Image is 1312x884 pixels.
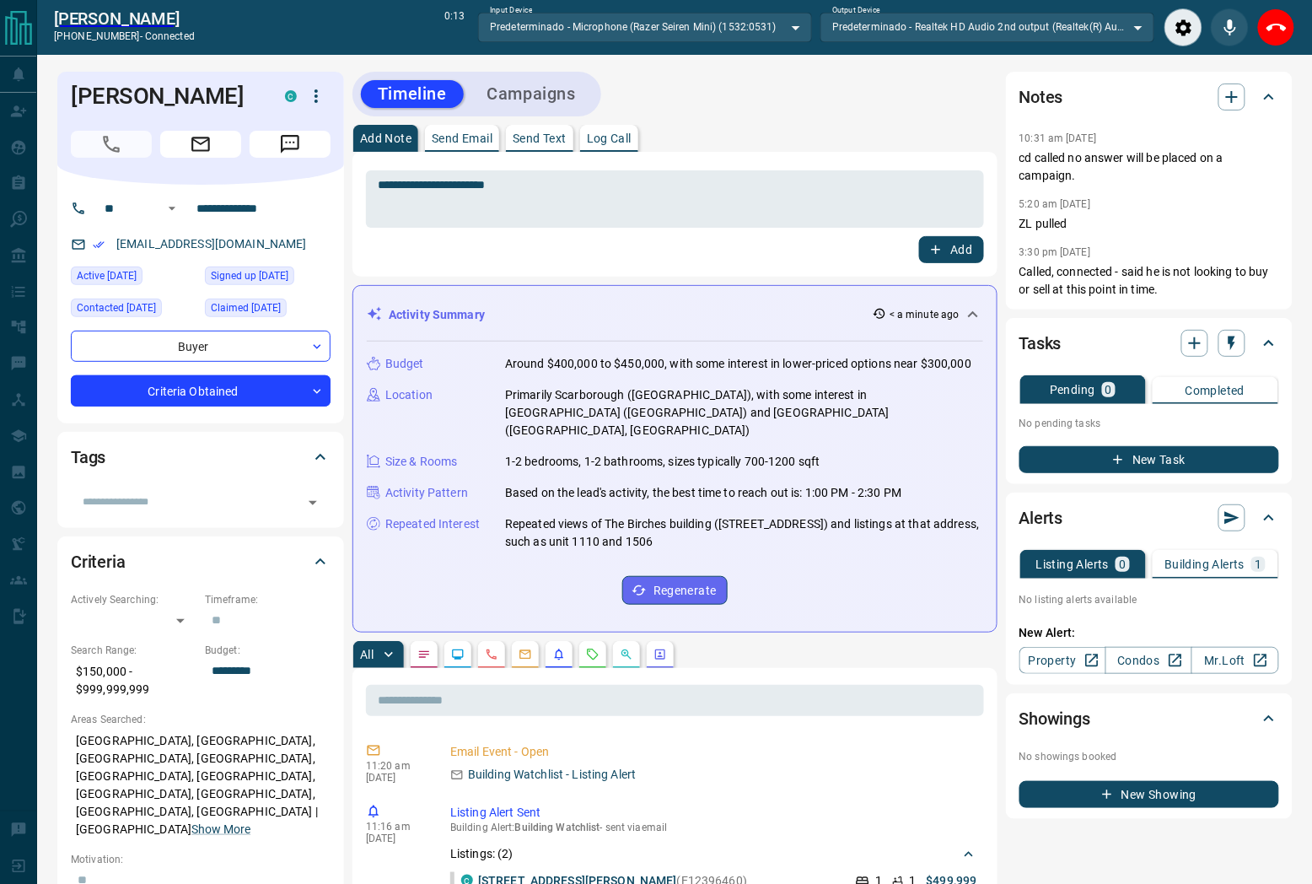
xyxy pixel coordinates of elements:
div: Notes [1019,77,1279,117]
a: Property [1019,647,1106,674]
h2: Criteria [71,548,126,575]
p: 3:30 pm [DATE] [1019,246,1091,258]
div: Criteria Obtained [71,375,331,407]
p: Repeated views of The Birches building ([STREET_ADDRESS]) and listings at that address, such as u... [505,515,983,551]
button: Campaigns [470,80,593,108]
h2: Tasks [1019,330,1062,357]
p: No listing alerts available [1019,592,1279,607]
h2: Alerts [1019,504,1063,531]
p: 1-2 bedrooms, 1-2 bathrooms, sizes typically 700-1200 sqft [505,453,820,471]
div: Thu Aug 07 2025 [71,299,196,322]
svg: Lead Browsing Activity [451,648,465,661]
span: connected [145,30,195,42]
p: Location [385,386,433,404]
svg: Calls [485,648,498,661]
p: Log Call [587,132,632,144]
label: Input Device [490,5,533,16]
p: Budget [385,355,424,373]
div: Listings: (2) [450,838,977,870]
span: Email [160,131,241,158]
div: Predeterminado - Realtek HD Audio 2nd output (Realtek(R) Audio) [820,13,1154,41]
p: Building Watchlist - Listing Alert [468,766,636,784]
p: Primarily Scarborough ([GEOGRAPHIC_DATA]), with some interest in [GEOGRAPHIC_DATA] ([GEOGRAPHIC_D... [505,386,983,439]
div: Buyer [71,331,331,362]
svg: Opportunities [620,648,633,661]
p: Actively Searching: [71,592,196,607]
div: Alerts [1019,498,1279,538]
p: [DATE] [366,833,425,844]
p: 11:16 am [366,821,425,833]
h2: Tags [71,444,105,471]
p: Called, connected - said he is not looking to buy or sell at this point in time. [1019,263,1279,299]
div: End Call [1257,8,1295,46]
a: Condos [1105,647,1192,674]
span: Signed up [DATE] [211,267,288,284]
span: Claimed [DATE] [211,299,281,316]
div: Criteria [71,542,331,582]
span: Call [71,131,152,158]
div: Tags [71,437,331,477]
p: Motivation: [71,852,331,867]
button: New Task [1019,446,1279,473]
p: 0:13 [444,8,465,46]
p: Budget: [205,643,331,658]
p: 5:20 am [DATE] [1019,198,1091,210]
p: Activity Summary [389,306,485,324]
span: Active [DATE] [77,267,137,284]
p: 1 [1255,558,1261,570]
div: Mon Sep 08 2025 [71,267,196,290]
p: Listing Alert Sent [450,804,977,822]
button: Show More [191,821,250,838]
a: Mr.Loft [1191,647,1278,674]
div: Activity Summary< a minute ago [367,299,983,331]
span: Building Watchlist [515,822,600,833]
div: Showings [1019,698,1279,739]
div: Predeterminado - Microphone (Razer Seiren Mini) (1532:0531) [478,13,812,41]
p: Email Event - Open [450,743,977,761]
p: Listing Alerts [1036,558,1110,570]
p: Add Note [360,132,411,144]
svg: Notes [417,648,431,661]
p: < a minute ago [890,307,960,322]
h2: [PERSON_NAME] [54,8,195,29]
span: Contacted [DATE] [77,299,156,316]
button: Open [162,198,182,218]
button: Add [919,236,983,263]
p: 0 [1105,384,1112,396]
p: All [360,649,374,660]
div: condos.ca [285,90,297,102]
p: Send Text [513,132,567,144]
p: Timeframe: [205,592,331,607]
p: Send Email [432,132,492,144]
label: Output Device [832,5,880,16]
div: Mute [1211,8,1249,46]
span: Message [250,131,331,158]
p: Repeated Interest [385,515,480,533]
div: Fri Jun 05 2015 [205,267,331,290]
p: New Alert: [1019,624,1279,642]
div: Thu Aug 07 2025 [205,299,331,322]
p: 10:31 am [DATE] [1019,132,1097,144]
p: Areas Searched: [71,712,331,727]
div: Audio Settings [1164,8,1202,46]
p: Activity Pattern [385,484,468,502]
h2: Notes [1019,84,1063,110]
p: [PHONE_NUMBER] - [54,29,195,44]
a: [EMAIL_ADDRESS][DOMAIN_NAME] [116,237,307,251]
svg: Emails [519,648,532,661]
button: Timeline [361,80,464,108]
svg: Requests [586,648,600,661]
button: New Showing [1019,781,1279,808]
p: Completed [1186,385,1245,396]
p: Listings: ( 2 ) [450,845,514,863]
p: Based on the lead's activity, the best time to reach out is: 1:00 PM - 2:30 PM [505,484,901,502]
p: Search Range: [71,643,196,658]
p: ZL pulled [1019,215,1279,233]
p: [GEOGRAPHIC_DATA], [GEOGRAPHIC_DATA], [GEOGRAPHIC_DATA], [GEOGRAPHIC_DATA], [GEOGRAPHIC_DATA], [G... [71,727,331,844]
p: 11:20 am [366,760,425,772]
svg: Agent Actions [653,648,667,661]
h1: [PERSON_NAME] [71,83,260,110]
p: $150,000 - $999,999,999 [71,658,196,703]
svg: Listing Alerts [552,648,566,661]
button: Regenerate [622,576,728,605]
